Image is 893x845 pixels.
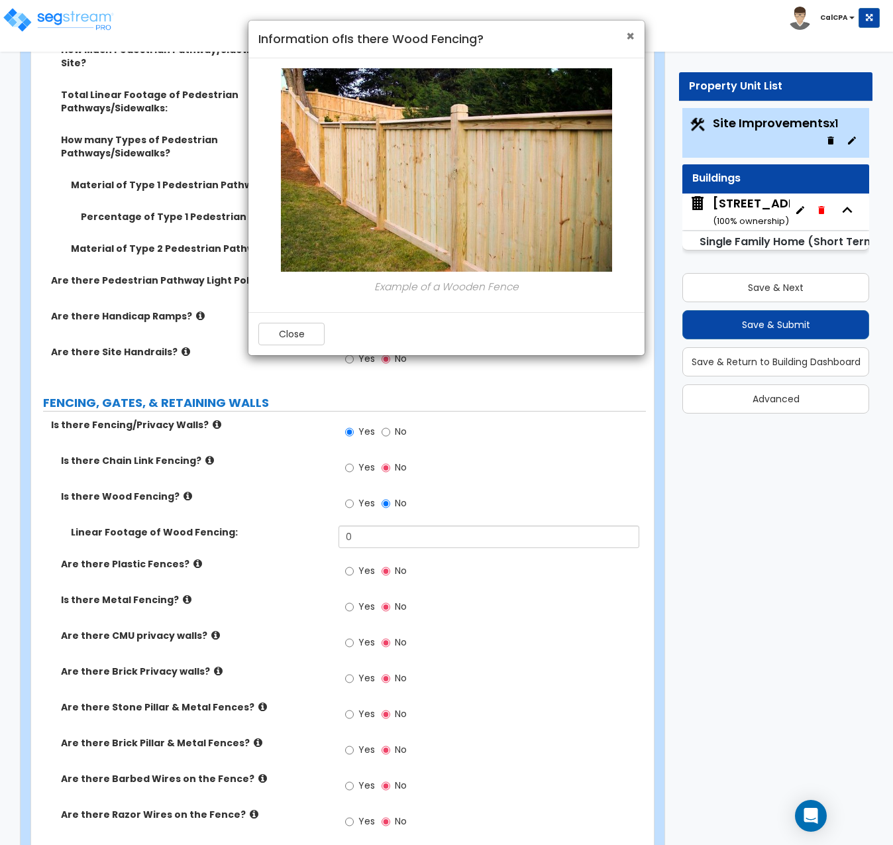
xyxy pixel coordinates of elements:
button: Close [626,29,635,43]
div: Open Intercom Messenger [795,800,827,832]
i: Example of a Wooden Fence [374,280,519,294]
span: × [626,27,635,46]
button: Close [258,323,325,345]
h4: Information of Is there Wood Fencing? [258,30,635,48]
img: wood-fence.jpeg [281,68,612,272]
